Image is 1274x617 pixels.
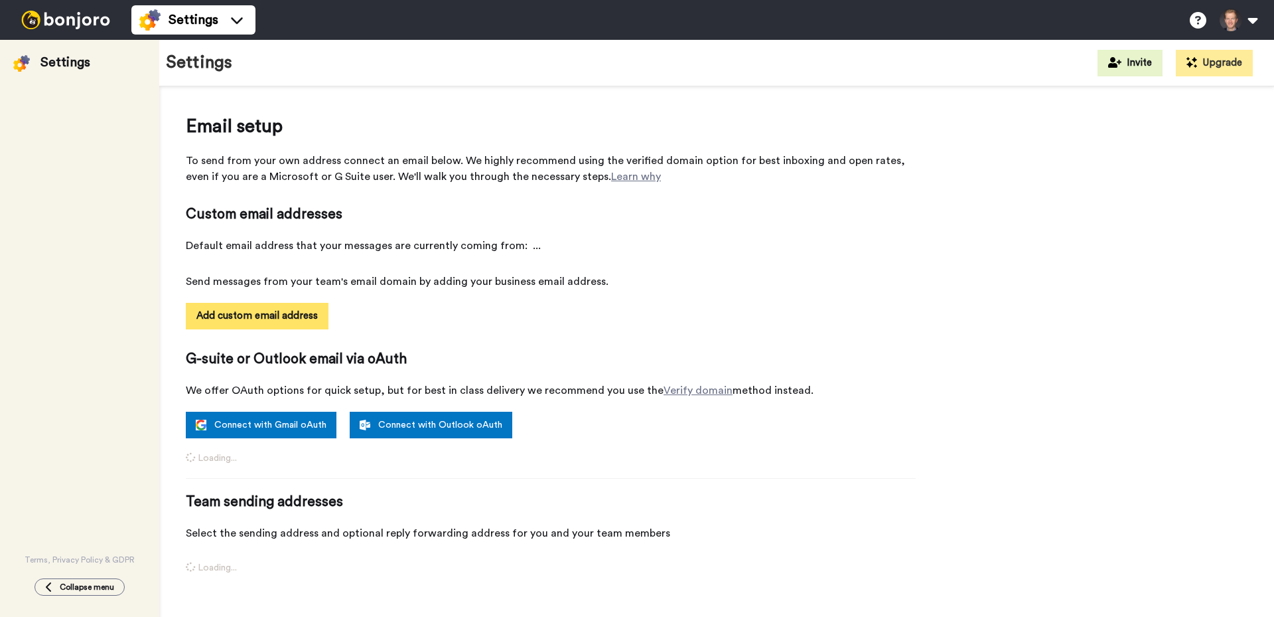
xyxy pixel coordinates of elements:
[1097,50,1163,76] button: Invite
[611,171,661,182] a: Learn why
[196,420,206,430] img: google.svg
[13,55,30,72] img: settings-colored.svg
[186,274,916,290] span: Send messages from your team's email domain by adding your business email address.
[186,205,916,224] span: Custom email addresses
[186,452,916,465] span: Loading...
[186,113,916,139] span: Email setup
[350,412,512,438] a: Connect with Outlook oAuth
[40,53,90,72] div: Settings
[35,578,125,596] button: Collapse menu
[186,525,916,541] span: Select the sending address and optional reply forwarding address for you and your team members
[60,582,114,592] span: Collapse menu
[186,238,916,254] span: Default email address that your messages are currently coming from:
[16,11,115,29] img: bj-logo-header-white.svg
[186,153,916,185] span: To send from your own address connect an email below. We highly recommend using the verified doma...
[533,238,541,254] span: ...
[169,11,218,29] span: Settings
[186,561,916,574] span: Loading...
[186,492,916,512] span: Team sending addresses
[186,383,916,398] span: We offer OAuth options for quick setup, but for best in class delivery we recommend you use the m...
[186,303,328,329] button: Add custom email address
[139,9,161,31] img: settings-colored.svg
[1176,50,1253,76] button: Upgrade
[664,385,733,396] a: Verify domain
[186,349,916,369] span: G-suite or Outlook email via oAuth
[360,420,370,430] img: outlook-white.svg
[186,412,336,438] a: Connect with Gmail oAuth
[166,53,232,72] h1: Settings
